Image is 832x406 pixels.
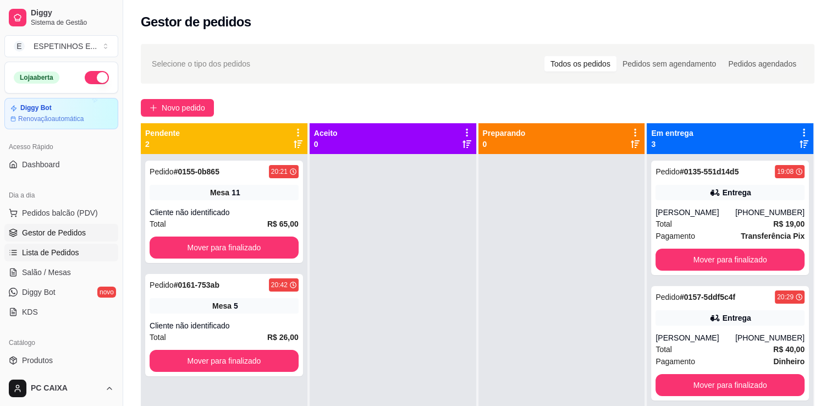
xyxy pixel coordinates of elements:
p: 0 [314,139,338,150]
div: [PHONE_NUMBER] [735,207,805,218]
a: Gestor de Pedidos [4,224,118,242]
a: Salão / Mesas [4,264,118,281]
a: Lista de Pedidos [4,244,118,261]
a: Diggy BotRenovaçãoautomática [4,98,118,129]
span: Produtos [22,355,53,366]
div: Acesso Rápido [4,138,118,156]
div: Todos os pedidos [544,56,616,72]
p: Em entrega [651,128,693,139]
div: Entrega [723,187,751,198]
span: Pagamento [655,230,695,242]
a: Dashboard [4,156,118,173]
div: Pedidos sem agendamento [616,56,722,72]
span: Novo pedido [162,102,205,114]
span: Total [150,218,166,230]
strong: Transferência Pix [741,232,805,240]
a: DiggySistema de Gestão [4,4,118,31]
span: Total [150,331,166,343]
p: Aceito [314,128,338,139]
button: Mover para finalizado [655,374,805,396]
a: KDS [4,303,118,321]
div: Cliente não identificado [150,320,299,331]
div: 5 [234,300,238,311]
strong: # 0161-753ab [174,281,219,289]
button: PC CAIXA [4,375,118,402]
div: Pedidos agendados [722,56,802,72]
strong: R$ 26,00 [267,333,299,342]
div: Catálogo [4,334,118,352]
div: Dia a dia [4,186,118,204]
div: [PERSON_NAME] [655,332,735,343]
div: 11 [232,187,240,198]
span: Diggy Bot [22,287,56,298]
div: [PERSON_NAME] [655,207,735,218]
span: Pagamento [655,355,695,367]
span: Total [655,343,672,355]
button: Pedidos balcão (PDV) [4,204,118,222]
strong: R$ 19,00 [773,220,805,228]
span: Selecione o tipo dos pedidos [152,58,250,70]
div: 19:08 [777,167,794,176]
span: Dashboard [22,159,60,170]
span: Mesa [212,300,232,311]
span: Pedido [150,281,174,289]
p: Preparando [483,128,526,139]
span: E [14,41,25,52]
span: Pedidos balcão (PDV) [22,207,98,218]
button: Novo pedido [141,99,214,117]
strong: R$ 40,00 [773,345,805,354]
button: Alterar Status [85,71,109,84]
strong: Dinheiro [773,357,805,366]
span: Total [655,218,672,230]
span: Salão / Mesas [22,267,71,278]
p: 3 [651,139,693,150]
span: Diggy [31,8,114,18]
div: 20:29 [777,293,794,301]
button: Mover para finalizado [150,350,299,372]
a: Diggy Botnovo [4,283,118,301]
span: plus [150,104,157,112]
div: Entrega [723,312,751,323]
article: Diggy Bot [20,104,52,112]
span: Mesa [210,187,229,198]
div: ESPETINHOS E ... [34,41,97,52]
span: KDS [22,306,38,317]
button: Mover para finalizado [655,249,805,271]
div: 20:21 [271,167,288,176]
a: Produtos [4,352,118,369]
span: Lista de Pedidos [22,247,79,258]
div: [PHONE_NUMBER] [735,332,805,343]
strong: R$ 65,00 [267,220,299,228]
span: Pedido [150,167,174,176]
span: Sistema de Gestão [31,18,114,27]
button: Select a team [4,35,118,57]
p: 0 [483,139,526,150]
p: Pendente [145,128,180,139]
span: Gestor de Pedidos [22,227,86,238]
strong: # 0135-551d14d5 [680,167,739,176]
div: Loja aberta [14,72,59,84]
article: Renovação automática [18,114,84,123]
span: PC CAIXA [31,383,101,393]
div: 20:42 [271,281,288,289]
button: Mover para finalizado [150,237,299,259]
span: Pedido [655,167,680,176]
strong: # 0155-0b865 [174,167,219,176]
div: Cliente não identificado [150,207,299,218]
strong: # 0157-5ddf5c4f [680,293,735,301]
p: 2 [145,139,180,150]
span: Pedido [655,293,680,301]
h2: Gestor de pedidos [141,13,251,31]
